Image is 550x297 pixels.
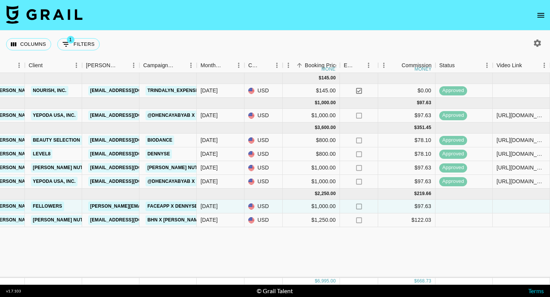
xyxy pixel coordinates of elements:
div: $ [417,100,419,106]
a: Fellowers [31,202,64,211]
div: Jul '25 [201,111,218,119]
div: $97.63 [378,161,435,175]
div: 219.66 [417,190,431,197]
a: Yepoda USA, Inc. [31,111,78,120]
div: USD [244,161,283,175]
div: Aug '25 [201,178,218,185]
div: $1,000.00 [283,175,340,189]
div: $ [414,190,417,197]
button: Menu [13,60,25,71]
a: @dhencayabyab x Yepoda [146,177,218,186]
div: $78.10 [378,147,435,161]
button: Show filters [57,38,100,50]
div: Campaign (Type) [143,58,175,73]
a: [PERSON_NAME] Nutrition [31,163,101,173]
button: Sort [391,60,401,71]
div: Aug '25 [201,150,218,158]
a: Biodance [146,136,174,145]
div: https://www.instagram.com/reel/DNN089LxtwO/?utm_source=ig_web_copy_link [497,178,546,185]
button: Sort [522,60,533,71]
div: USD [244,147,283,161]
div: money [414,67,432,71]
a: Terms [528,287,544,294]
div: Month Due [197,58,244,73]
div: $97.63 [378,200,435,213]
div: $78.10 [378,134,435,147]
a: @dhencayabyab x Yepoda [146,111,218,120]
span: 1 [67,36,74,44]
div: Aug '25 [201,164,218,171]
div: [PERSON_NAME] [86,58,117,73]
div: $97.63 [378,109,435,123]
div: $ [315,190,317,197]
button: Sort [455,60,466,71]
a: [EMAIL_ADDRESS][DOMAIN_NAME] [88,177,174,186]
button: Sort [222,60,233,71]
div: https://www.instagram.com/reel/DMu1NV3RgFS/?igsh=NnBjbTBuOGI1cW14 [497,111,546,119]
div: Client [25,58,82,73]
div: Status [435,58,493,73]
button: Menu [378,60,390,71]
div: 145.00 [321,75,336,81]
div: $1,000.00 [283,200,340,213]
button: Menu [363,60,374,71]
a: Trindalyn_ExpenseReimbursement_Nourish [146,86,266,95]
a: [PERSON_NAME][EMAIL_ADDRESS] [88,202,175,211]
a: [PERSON_NAME] Nutrition X Trindalyn [146,163,247,173]
a: [EMAIL_ADDRESS][DOMAIN_NAME] [88,86,174,95]
a: [EMAIL_ADDRESS][DOMAIN_NAME] [88,163,174,173]
div: $1,250.00 [283,213,340,227]
button: Menu [283,60,294,71]
button: Menu [539,60,550,71]
div: $ [315,124,317,131]
div: Expenses: Remove Commission? [340,58,378,73]
div: USD [244,84,283,98]
button: Menu [128,60,139,71]
button: open drawer [533,8,548,23]
div: USD [244,213,283,227]
div: USD [244,109,283,123]
div: $145.00 [283,84,340,98]
span: approved [439,164,467,171]
span: approved [439,178,467,185]
div: Video Link [497,58,522,73]
div: Expenses: Remove Commission? [344,58,354,73]
a: [EMAIL_ADDRESS][DOMAIN_NAME] [88,111,174,120]
div: 2,250.00 [317,190,336,197]
button: Sort [294,60,305,71]
button: Menu [481,60,493,71]
div: $ [319,75,322,81]
button: Menu [233,60,244,71]
div: 668.73 [417,278,431,284]
div: $800.00 [283,147,340,161]
div: Sep '25 [201,216,218,224]
div: Sep '25 [201,202,218,210]
span: approved [439,87,467,94]
div: v 1.7.103 [6,289,21,294]
div: https://www.tiktok.com/@trindalyn_/video/7551833161840282910?is_from_webapp=1&sender_device=pc&we... [497,136,546,144]
div: 1,000.00 [317,100,336,106]
button: Sort [260,60,271,71]
a: Beauty Selection [31,136,82,145]
span: approved [439,137,467,144]
a: [PERSON_NAME] Nutrition [31,215,101,225]
button: Sort [175,60,185,71]
button: Sort [3,60,13,71]
div: $ [315,100,317,106]
div: Month Due [201,58,222,73]
div: $ [315,278,317,284]
div: Campaign (Type) [139,58,197,73]
div: © Grail Talent [257,287,293,295]
div: 6,995.00 [317,278,336,284]
div: $97.63 [378,175,435,189]
div: $800.00 [283,134,340,147]
div: Aug '25 [201,136,218,144]
div: Currency [244,58,283,73]
a: FACEAPP x Dennyse [146,202,200,211]
img: Grail Talent [6,5,82,24]
a: [EMAIL_ADDRESS][DOMAIN_NAME] [88,136,174,145]
div: Commission [401,58,432,73]
button: Select columns [6,38,51,50]
div: USD [244,200,283,213]
div: $ [414,124,417,131]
